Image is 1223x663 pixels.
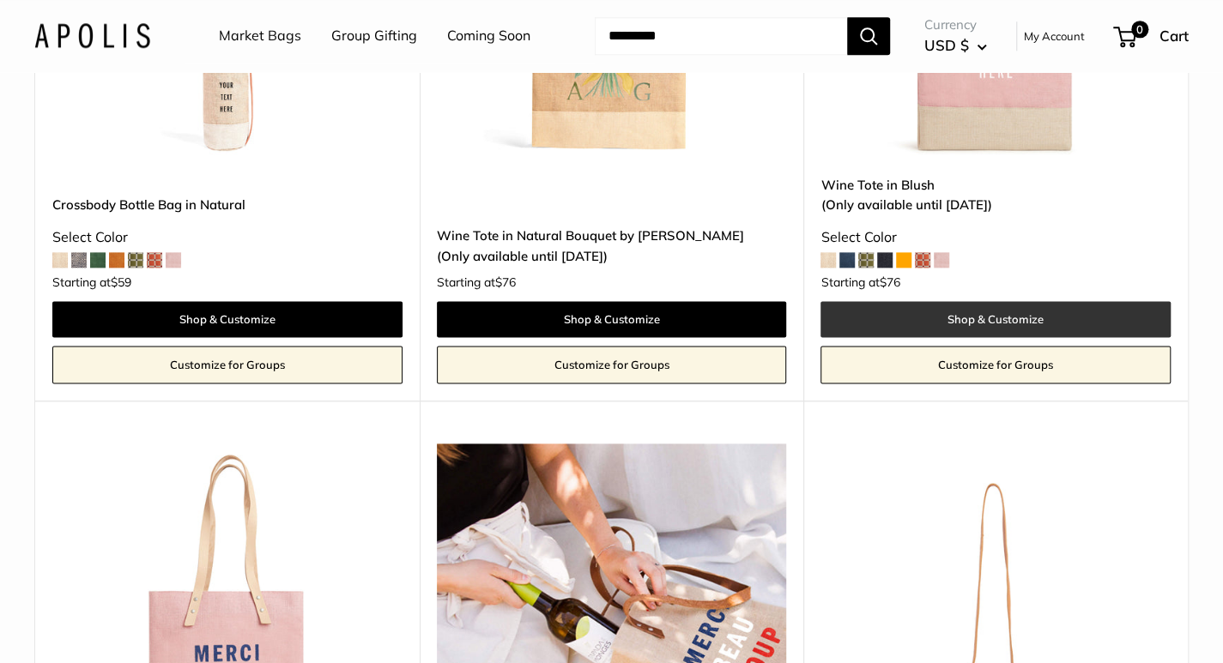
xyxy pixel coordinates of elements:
input: Search... [595,17,847,55]
a: Market Bags [219,23,301,49]
a: Customize for Groups [820,346,1171,383]
a: Shop & Customize [52,301,403,337]
img: Apolis [34,23,150,48]
a: Shop & Customize [437,301,787,337]
span: Starting at [820,276,899,288]
a: Customize for Groups [52,346,403,383]
a: Customize for Groups [437,346,787,383]
span: Currency [924,13,987,37]
span: $76 [495,274,516,290]
a: My Account [1024,26,1085,46]
button: Search [847,17,890,55]
a: Crossbody Bottle Bag in Natural [52,195,403,214]
div: Select Color [820,225,1171,250]
span: 0 [1131,21,1148,38]
span: Starting at [52,276,131,288]
a: Shop & Customize [820,301,1171,337]
span: Starting at [437,276,516,288]
a: Group Gifting [331,23,417,49]
span: $76 [879,274,899,290]
span: Cart [1159,27,1189,45]
a: Coming Soon [447,23,530,49]
a: 0 Cart [1115,22,1189,50]
button: USD $ [924,32,987,59]
a: Wine Tote in Blush(Only available until [DATE]) [820,175,1171,215]
span: $59 [111,274,131,290]
span: USD $ [924,36,969,54]
div: Select Color [52,225,403,250]
a: Wine Tote in Natural Bouquet by [PERSON_NAME](Only available until [DATE]) [437,226,787,266]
